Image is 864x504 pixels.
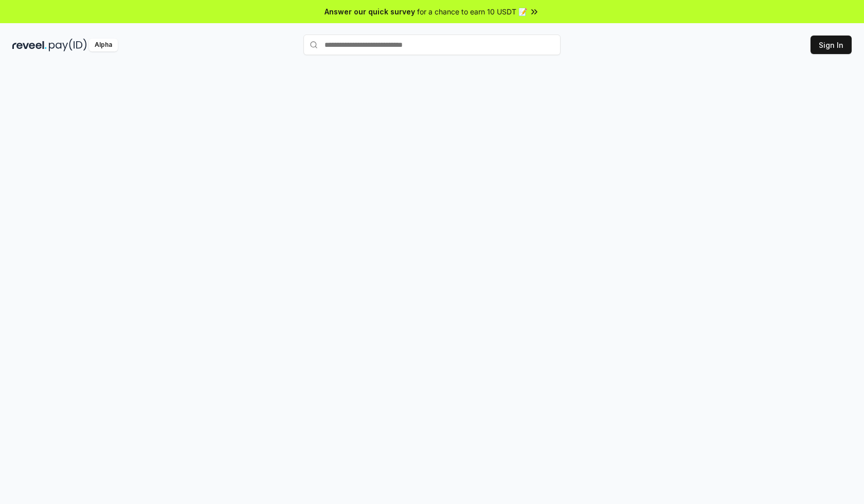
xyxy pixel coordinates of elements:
[49,39,87,51] img: pay_id
[417,6,527,17] span: for a chance to earn 10 USDT 📝
[811,36,852,54] button: Sign In
[12,39,47,51] img: reveel_dark
[89,39,118,51] div: Alpha
[325,6,415,17] span: Answer our quick survey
